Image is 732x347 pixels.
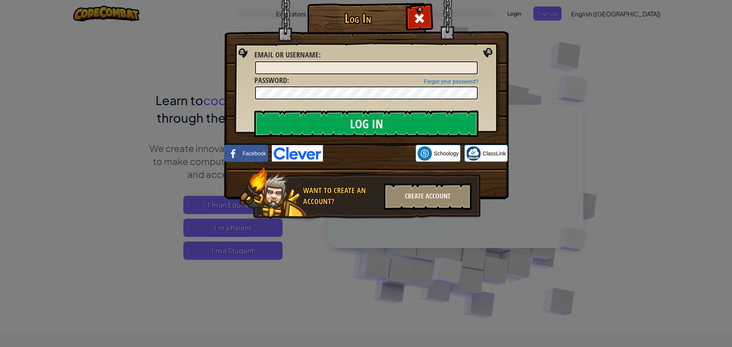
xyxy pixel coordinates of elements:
[272,145,323,162] img: clever-logo-blue.png
[254,50,321,61] label: :
[384,183,472,210] div: Create Account
[424,78,478,85] a: Forgot your password?
[254,75,287,85] span: Password
[323,145,416,162] iframe: Sign in with Google Button
[483,150,506,157] span: ClassLink
[254,75,289,86] label: :
[254,50,319,60] span: Email or Username
[434,150,459,157] span: Schoology
[309,12,406,25] h1: Log In
[226,146,241,161] img: facebook_small.png
[466,146,481,161] img: classlink-logo-small.png
[303,185,379,207] div: Want to create an account?
[417,146,432,161] img: schoology.png
[254,110,478,137] input: Log In
[242,150,266,157] span: Facebook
